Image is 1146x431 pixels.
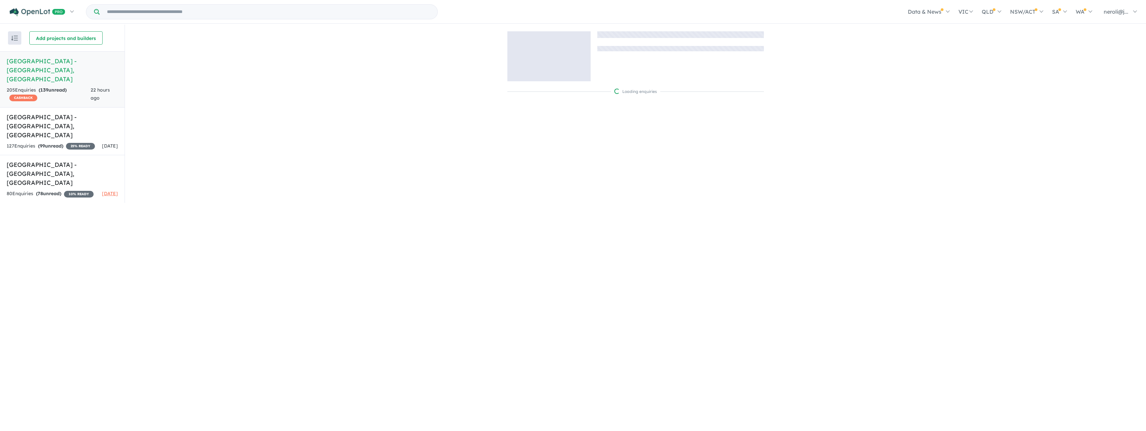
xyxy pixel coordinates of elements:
[102,143,118,149] span: [DATE]
[1104,8,1128,15] span: neroli@j...
[91,87,110,101] span: 22 hours ago
[102,191,118,197] span: [DATE]
[66,143,95,150] span: 25 % READY
[10,8,65,16] img: Openlot PRO Logo White
[7,160,118,187] h5: [GEOGRAPHIC_DATA] - [GEOGRAPHIC_DATA] , [GEOGRAPHIC_DATA]
[7,57,118,84] h5: [GEOGRAPHIC_DATA] - [GEOGRAPHIC_DATA] , [GEOGRAPHIC_DATA]
[39,87,67,93] strong: ( unread)
[64,191,94,198] span: 10 % READY
[614,88,657,95] div: Loading enquiries
[29,31,103,45] button: Add projects and builders
[7,86,91,102] div: 205 Enquir ies
[101,5,436,19] input: Try estate name, suburb, builder or developer
[40,143,45,149] span: 99
[38,143,63,149] strong: ( unread)
[7,142,95,150] div: 127 Enquir ies
[36,191,61,197] strong: ( unread)
[38,191,43,197] span: 78
[40,87,48,93] span: 139
[7,190,94,198] div: 80 Enquir ies
[7,113,118,140] h5: [GEOGRAPHIC_DATA] - [GEOGRAPHIC_DATA] , [GEOGRAPHIC_DATA]
[9,95,37,101] span: CASHBACK
[11,36,18,41] img: sort.svg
